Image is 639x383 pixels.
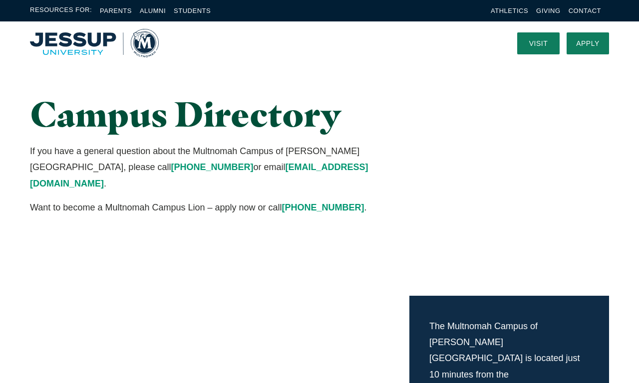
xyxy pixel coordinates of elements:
[30,162,368,188] a: [EMAIL_ADDRESS][DOMAIN_NAME]
[30,29,159,58] img: Multnomah University Logo
[569,7,601,14] a: Contact
[30,95,410,133] h1: Campus Directory
[100,7,132,14] a: Parents
[282,202,364,212] a: [PHONE_NUMBER]
[567,32,609,54] a: Apply
[30,199,410,215] p: Want to become a Multnomah Campus Lion – apply now or call .
[517,32,560,54] a: Visit
[30,5,92,16] span: Resources For:
[174,7,211,14] a: Students
[30,29,159,58] a: Home
[30,143,410,191] p: If you have a general question about the Multnomah Campus of [PERSON_NAME][GEOGRAPHIC_DATA], plea...
[171,162,253,172] a: [PHONE_NUMBER]
[140,7,166,14] a: Alumni
[491,7,528,14] a: Athletics
[536,7,561,14] a: Giving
